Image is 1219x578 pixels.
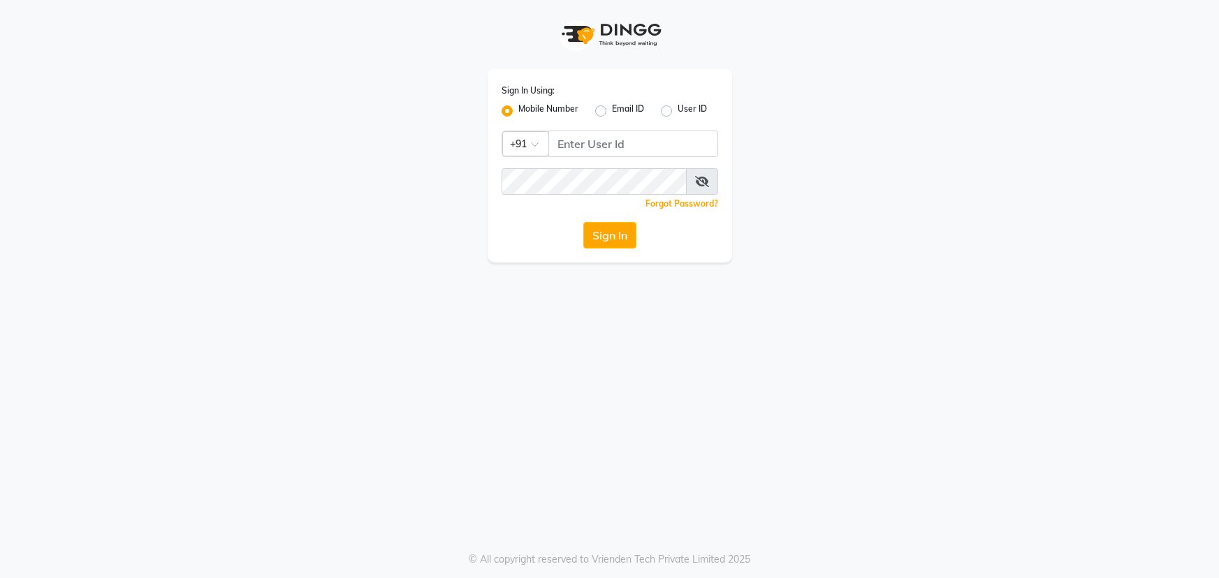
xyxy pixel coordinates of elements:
[583,222,636,249] button: Sign In
[502,168,687,195] input: Username
[502,84,555,97] label: Sign In Using:
[645,198,718,209] a: Forgot Password?
[678,103,707,119] label: User ID
[548,131,718,157] input: Username
[554,14,666,55] img: logo1.svg
[612,103,644,119] label: Email ID
[518,103,578,119] label: Mobile Number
